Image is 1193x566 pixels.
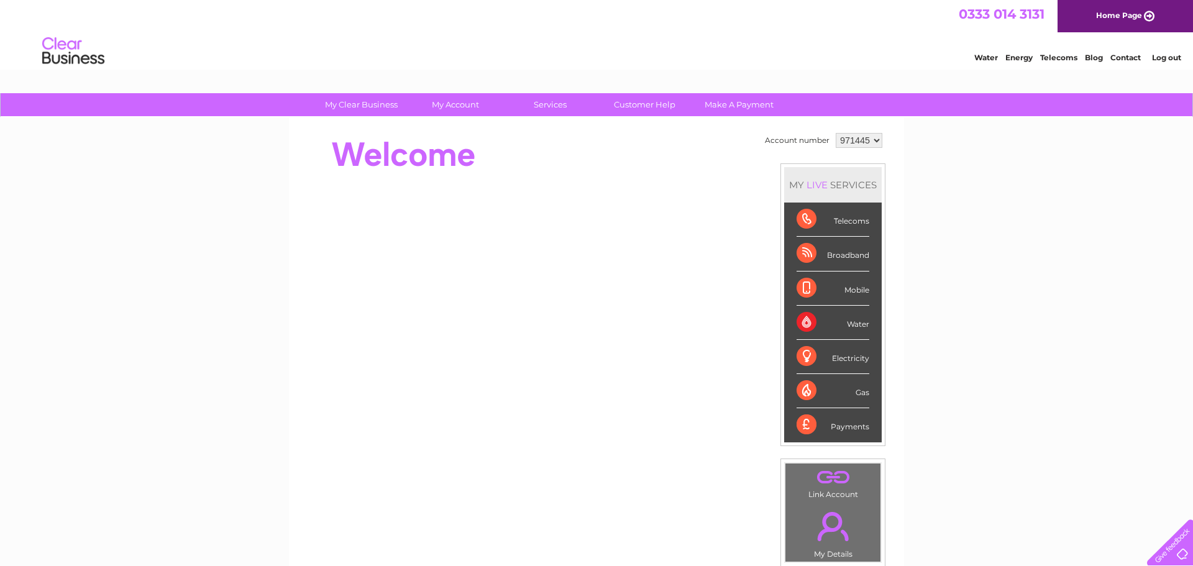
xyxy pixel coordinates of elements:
[1110,53,1141,62] a: Contact
[785,501,881,562] td: My Details
[1040,53,1077,62] a: Telecoms
[1005,53,1033,62] a: Energy
[959,6,1044,22] a: 0333 014 3131
[762,130,833,151] td: Account number
[405,93,507,116] a: My Account
[785,463,881,502] td: Link Account
[42,32,105,70] img: logo.png
[499,93,601,116] a: Services
[797,237,869,271] div: Broadband
[1085,53,1103,62] a: Blog
[304,7,891,60] div: Clear Business is a trading name of Verastar Limited (registered in [GEOGRAPHIC_DATA] No. 3667643...
[593,93,696,116] a: Customer Help
[310,93,413,116] a: My Clear Business
[1152,53,1181,62] a: Log out
[804,179,830,191] div: LIVE
[974,53,998,62] a: Water
[788,467,877,488] a: .
[797,340,869,374] div: Electricity
[797,272,869,306] div: Mobile
[797,408,869,442] div: Payments
[784,167,882,203] div: MY SERVICES
[797,203,869,237] div: Telecoms
[797,306,869,340] div: Water
[688,93,790,116] a: Make A Payment
[788,504,877,548] a: .
[797,374,869,408] div: Gas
